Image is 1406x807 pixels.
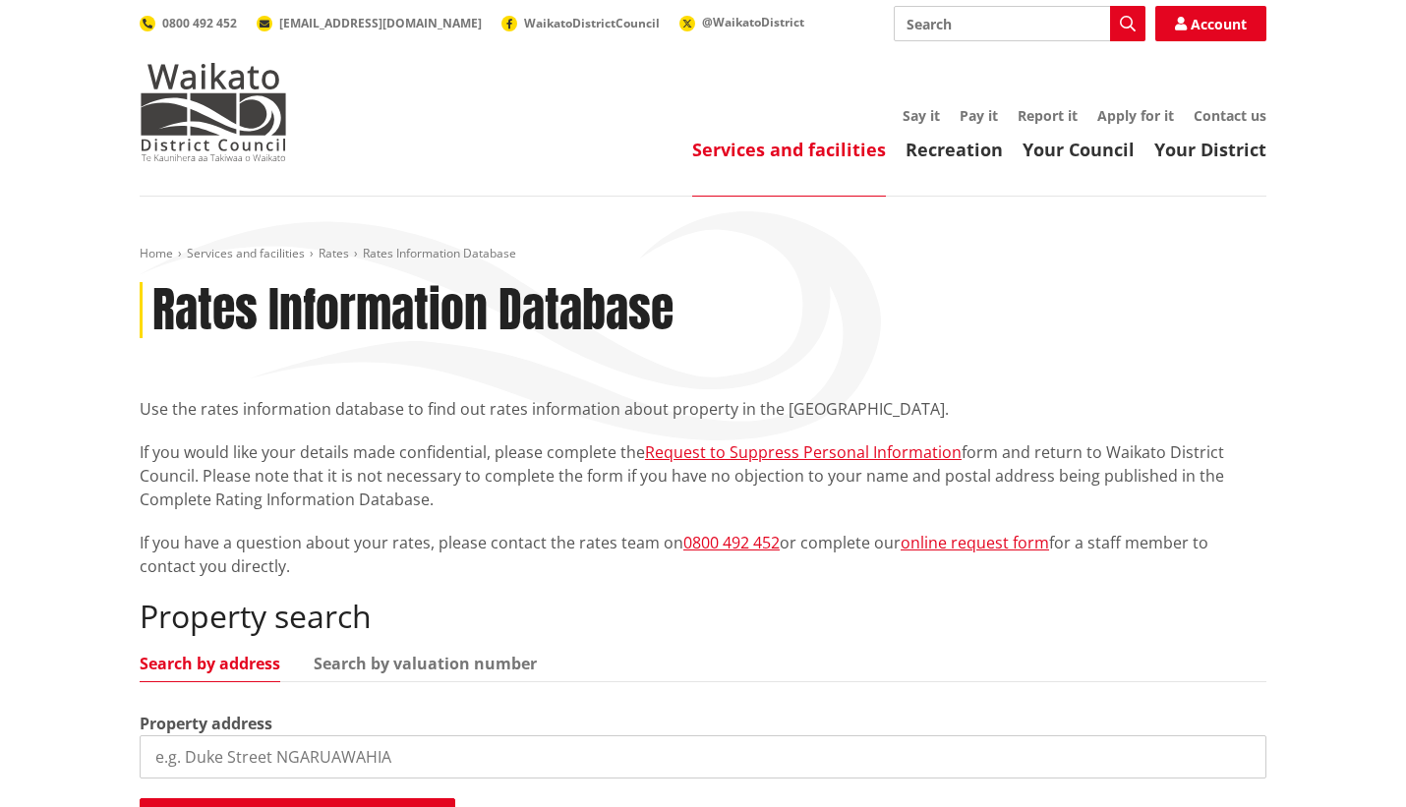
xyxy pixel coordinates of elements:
[501,15,660,31] a: WaikatoDistrictCouncil
[140,712,272,735] label: Property address
[692,138,886,161] a: Services and facilities
[1097,106,1174,125] a: Apply for it
[1155,6,1266,41] a: Account
[140,656,280,671] a: Search by address
[162,15,237,31] span: 0800 492 452
[679,14,804,30] a: @WaikatoDistrict
[702,14,804,30] span: @WaikatoDistrict
[314,656,537,671] a: Search by valuation number
[960,106,998,125] a: Pay it
[140,245,173,261] a: Home
[140,598,1266,635] h2: Property search
[1154,138,1266,161] a: Your District
[140,15,237,31] a: 0800 492 452
[319,245,349,261] a: Rates
[901,532,1049,553] a: online request form
[683,532,780,553] a: 0800 492 452
[524,15,660,31] span: WaikatoDistrictCouncil
[140,397,1266,421] p: Use the rates information database to find out rates information about property in the [GEOGRAPHI...
[1018,106,1078,125] a: Report it
[140,246,1266,262] nav: breadcrumb
[152,282,674,339] h1: Rates Information Database
[894,6,1145,41] input: Search input
[140,531,1266,578] p: If you have a question about your rates, please contact the rates team on or complete our for a s...
[279,15,482,31] span: [EMAIL_ADDRESS][DOMAIN_NAME]
[140,440,1266,511] p: If you would like your details made confidential, please complete the form and return to Waikato ...
[1194,106,1266,125] a: Contact us
[140,63,287,161] img: Waikato District Council - Te Kaunihera aa Takiwaa o Waikato
[906,138,1003,161] a: Recreation
[363,245,516,261] span: Rates Information Database
[140,735,1266,778] input: e.g. Duke Street NGARUAWAHIA
[645,441,962,463] a: Request to Suppress Personal Information
[903,106,940,125] a: Say it
[187,245,305,261] a: Services and facilities
[1023,138,1135,161] a: Your Council
[257,15,482,31] a: [EMAIL_ADDRESS][DOMAIN_NAME]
